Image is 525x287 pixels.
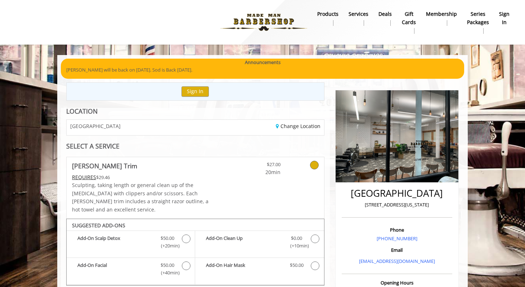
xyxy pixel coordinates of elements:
h3: Opening Hours [342,280,452,285]
label: Add-On Hair Mask [199,261,320,272]
b: LOCATION [66,107,98,115]
p: Sculpting, taking length or general clean up of the [MEDICAL_DATA] with clippers and/or scissors.... [72,181,217,214]
b: Add-On Scalp Detox [77,234,153,250]
button: Sign In [181,86,209,97]
b: sign in [499,10,510,26]
a: ServicesServices [344,9,373,28]
b: Add-On Hair Mask [206,261,282,270]
h2: [GEOGRAPHIC_DATA] [344,188,450,199]
span: $50.00 [161,261,174,269]
b: Series packages [467,10,489,26]
b: Services [349,10,368,18]
span: (+40min ) [157,269,178,277]
b: gift cards [402,10,416,26]
a: sign insign in [494,9,515,28]
label: Add-On Scalp Detox [70,234,191,251]
p: [PERSON_NAME] will be back on [DATE]. Sod is Back [DATE]. [66,66,459,74]
span: 20min [238,168,281,176]
div: SELECT A SERVICE [66,143,324,150]
b: products [317,10,338,18]
b: Deals [378,10,392,18]
div: $29.46 [72,173,217,181]
a: Series packagesSeries packages [462,9,494,36]
a: [PHONE_NUMBER] [377,235,417,242]
span: This service needs some Advance to be paid before we block your appointment [72,174,96,181]
b: SUGGESTED ADD-ONS [72,222,125,229]
a: [EMAIL_ADDRESS][DOMAIN_NAME] [359,258,435,264]
span: (+10min ) [286,242,307,250]
a: Change Location [276,123,320,129]
h3: Phone [344,227,450,232]
label: Add-On Clean Up [199,234,320,251]
span: $50.00 [161,234,174,242]
b: Announcements [245,59,281,66]
label: Add-On Facial [70,261,191,278]
span: [GEOGRAPHIC_DATA] [70,123,121,129]
a: Gift cardsgift cards [397,9,421,36]
a: MembershipMembership [421,9,462,28]
span: (+20min ) [157,242,178,250]
a: Productsproducts [312,9,344,28]
span: $0.00 [291,234,302,242]
a: $27.00 [238,157,281,176]
a: DealsDeals [373,9,397,28]
span: $50.00 [290,261,304,269]
b: [PERSON_NAME] Trim [72,161,137,171]
b: Add-On Clean Up [206,234,282,250]
b: Add-On Facial [77,261,153,277]
img: Made Man Barbershop logo [214,3,313,42]
p: [STREET_ADDRESS][US_STATE] [344,201,450,209]
h3: Email [344,247,450,252]
b: Membership [426,10,457,18]
div: Beard Trim Add-onS [66,219,324,286]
